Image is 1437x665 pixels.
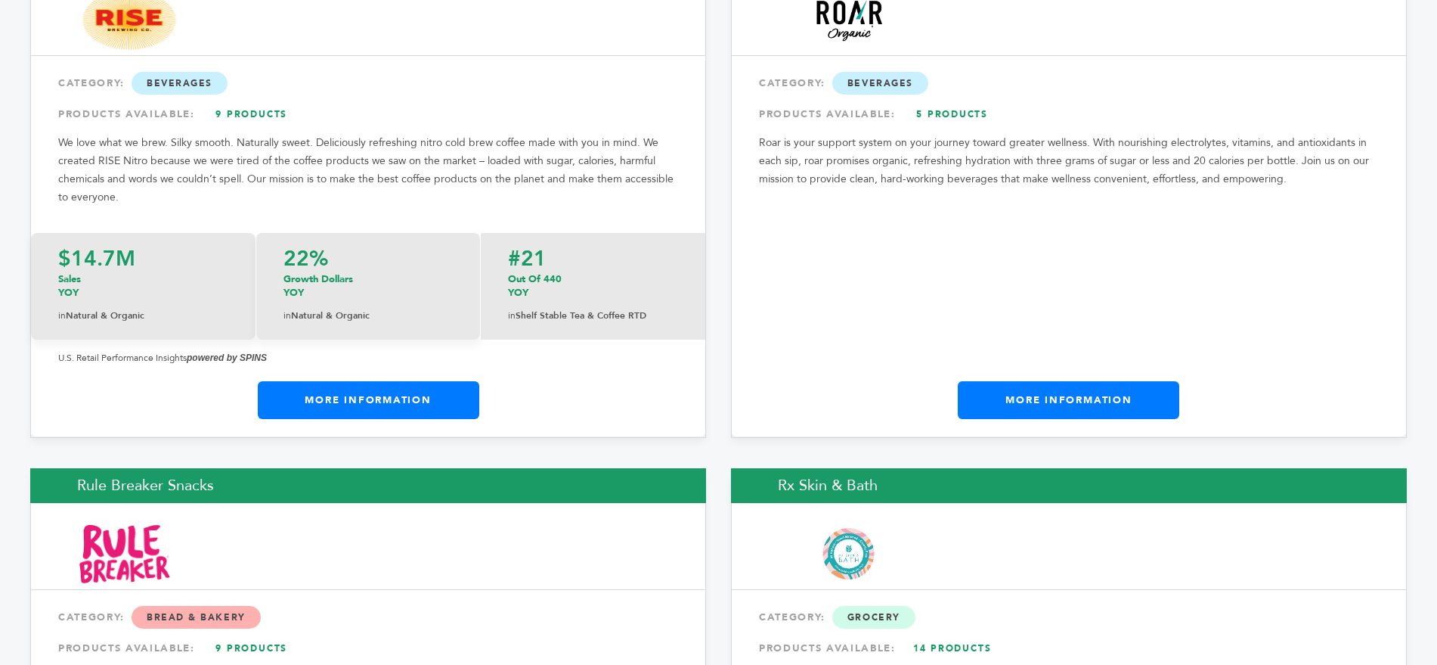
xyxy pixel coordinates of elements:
[508,272,678,300] p: Out of 440
[759,134,1379,188] p: Roar is your support system on your journey toward greater wellness. With nourishing electrolytes...
[30,468,706,503] h2: Rule Breaker Snacks
[199,635,305,662] a: 9 Products
[759,604,1379,631] div: CATEGORY:
[58,272,228,300] p: Sales
[832,606,915,629] span: Grocery
[508,286,528,300] span: YOY
[900,635,1005,662] a: 14 Products
[958,381,1179,419] a: More Information
[58,134,678,207] p: We love what we brew. Silky smooth. Naturally sweet. Deliciously refreshing nitro cold brew coffe...
[508,307,678,325] p: Shelf Stable Tea & Coffee RTD
[132,606,261,629] span: Bread & Bakery
[187,353,267,363] strong: powered by SPINS
[283,309,291,322] span: in
[283,272,453,300] p: Growth Dollars
[199,101,305,128] a: 9 Products
[58,286,79,300] span: YOY
[759,101,1379,128] div: PRODUCTS AVAILABLE:
[508,248,678,269] p: #21
[58,604,678,631] div: CATEGORY:
[58,309,66,322] span: in
[759,635,1379,662] div: PRODUCTS AVAILABLE:
[283,248,453,269] p: 22%
[731,468,1407,503] h2: Rx Skin & Bath
[58,248,228,269] p: $14.7M
[58,101,678,128] div: PRODUCTS AVAILABLE:
[779,528,918,580] img: Rx Skin & Bath
[283,307,453,325] p: Natural & Organic
[132,72,228,95] span: Beverages
[258,381,479,419] a: More Information
[508,309,516,322] span: in
[900,101,1005,128] a: 5 Products
[58,70,678,97] div: CATEGORY:
[58,635,678,662] div: PRODUCTS AVAILABLE:
[759,70,1379,97] div: CATEGORY:
[832,72,928,95] span: Beverages
[58,307,228,325] p: Natural & Organic
[78,522,172,586] img: Rule Breaker Snacks
[58,349,678,367] p: U.S. Retail Performance Insights
[283,286,304,300] span: YOY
